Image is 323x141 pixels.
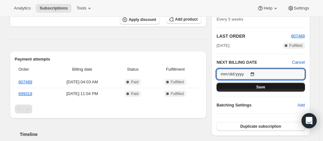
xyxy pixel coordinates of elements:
[131,91,138,96] span: Paid
[36,4,71,13] button: Subscriptions
[302,113,317,128] div: Open Intercom Messenger
[73,4,96,13] button: Tools
[52,66,113,73] span: Billing date
[40,6,68,11] span: Subscriptions
[216,33,291,39] h2: LAST ORDER
[15,56,202,62] h2: Payment attempts
[297,102,305,108] span: Add
[216,102,297,108] h6: Batching Settings
[253,4,282,13] button: Help
[131,80,138,85] span: Paid
[291,34,305,38] a: 807489
[294,100,308,110] button: Add
[216,42,229,49] span: [DATE]
[216,17,243,22] span: Every 5 weeks
[153,66,198,73] span: Fulfillment
[116,66,149,73] span: Status
[20,131,207,138] h2: Timeline
[240,124,281,129] span: Duplicate subscription
[294,6,309,11] span: Settings
[171,91,184,96] span: Fulfilled
[216,59,292,66] h2: NEXT BILLING DATE
[289,43,302,48] span: Fulfilled
[284,4,313,13] button: Settings
[19,80,32,84] a: 807489
[171,80,184,85] span: Fulfilled
[19,91,32,96] a: 699319
[166,15,201,24] button: Add product
[15,62,50,76] th: Order
[52,91,113,97] span: [DATE] · 11:04 PM
[76,6,86,11] span: Tools
[120,15,160,24] button: Apply discount
[175,17,198,22] span: Add product
[14,6,31,11] span: Analytics
[52,79,113,85] span: [DATE] · 04:03 AM
[216,122,305,131] button: Duplicate subscription
[10,4,34,13] button: Analytics
[292,59,305,66] button: Cancel
[264,6,272,11] span: Help
[129,17,156,22] span: Apply discount
[291,33,305,39] button: 807489
[15,105,202,113] nav: Pagination
[256,85,265,90] span: Save
[216,83,305,92] button: Save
